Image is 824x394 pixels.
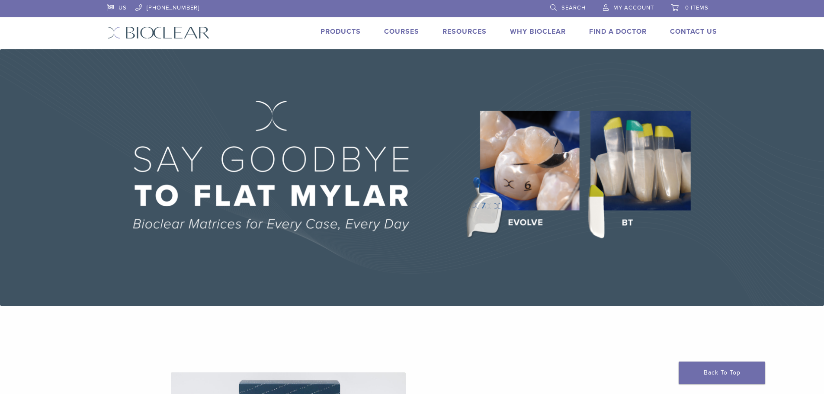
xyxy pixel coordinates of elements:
[679,362,765,384] a: Back To Top
[510,27,566,36] a: Why Bioclear
[670,27,717,36] a: Contact Us
[685,4,709,11] span: 0 items
[321,27,361,36] a: Products
[442,27,487,36] a: Resources
[561,4,586,11] span: Search
[107,26,210,39] img: Bioclear
[384,27,419,36] a: Courses
[589,27,647,36] a: Find A Doctor
[613,4,654,11] span: My Account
